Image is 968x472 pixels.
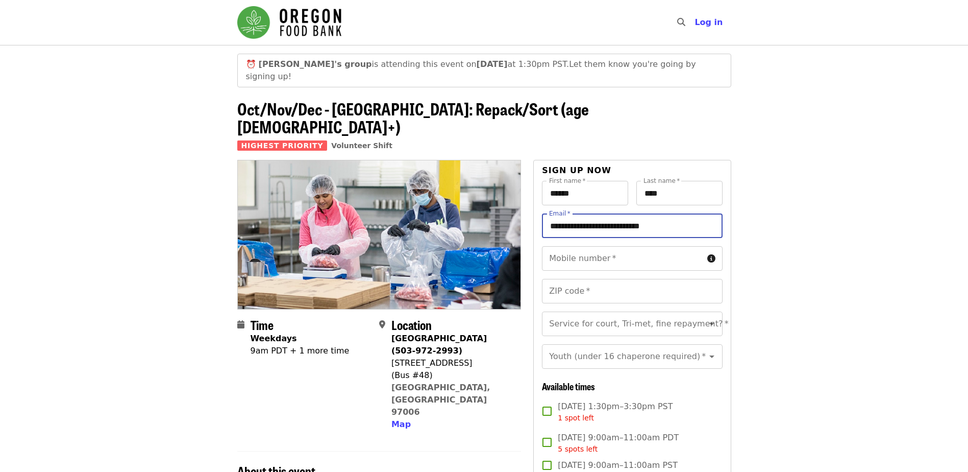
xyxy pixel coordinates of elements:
span: Oct/Nov/Dec - [GEOGRAPHIC_DATA]: Repack/Sort (age [DEMOGRAPHIC_DATA]+) [237,97,589,138]
div: [STREET_ADDRESS] [391,357,513,369]
i: calendar icon [237,320,244,329]
strong: Weekdays [251,334,297,343]
span: is attending this event on at 1:30pm PST. [259,59,569,69]
span: [DATE] 9:00am–11:00am PDT [558,432,679,455]
span: Location [391,316,432,334]
i: circle-info icon [707,254,715,264]
i: search icon [677,17,685,27]
strong: [GEOGRAPHIC_DATA] (503-972-2993) [391,334,487,356]
img: Oregon Food Bank - Home [237,6,341,39]
input: Mobile number [542,246,703,271]
span: Log in [694,17,723,27]
strong: [DATE] [477,59,508,69]
span: Highest Priority [237,140,328,151]
a: [GEOGRAPHIC_DATA], [GEOGRAPHIC_DATA] 97006 [391,383,490,417]
span: Map [391,419,411,429]
img: Oct/Nov/Dec - Beaverton: Repack/Sort (age 10+) organized by Oregon Food Bank [238,160,521,309]
span: Sign up now [542,166,611,175]
span: [DATE] 1:30pm–3:30pm PST [558,400,673,423]
span: Available times [542,380,595,393]
div: (Bus #48) [391,369,513,382]
input: ZIP code [542,279,722,303]
input: Last name [636,181,723,205]
div: 9am PDT + 1 more time [251,345,350,357]
input: Email [542,214,722,238]
span: [DATE] 9:00am–11:00am PST [558,459,678,471]
span: clock emoji [246,59,256,69]
strong: [PERSON_NAME]'s group [259,59,372,69]
input: Search [691,10,700,35]
button: Open [705,349,719,364]
button: Log in [686,12,731,33]
a: Volunteer Shift [331,141,392,150]
i: map-marker-alt icon [379,320,385,329]
span: 1 spot left [558,414,594,422]
label: Last name [643,178,680,184]
button: Map [391,418,411,431]
button: Open [705,317,719,331]
span: Time [251,316,274,334]
span: 5 spots left [558,445,598,453]
label: Email [549,210,570,217]
input: First name [542,181,628,205]
label: First name [549,178,586,184]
